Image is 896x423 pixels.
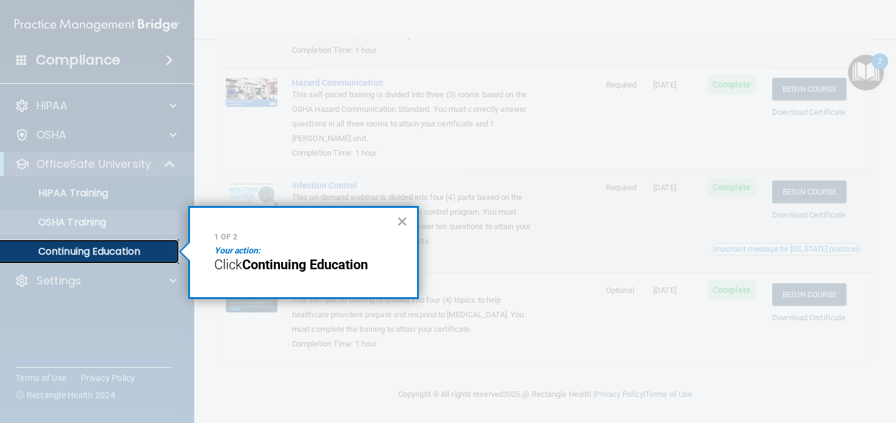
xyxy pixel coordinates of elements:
p: 1 of 2 [214,232,393,242]
span: Click [214,257,242,272]
em: Your action: [214,246,260,255]
button: Close [396,211,408,231]
p: Continuing Education [8,246,174,258]
strong: Continuing Education [242,257,368,272]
